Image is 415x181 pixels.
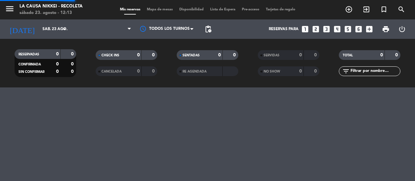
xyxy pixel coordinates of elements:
i: [DATE] [5,22,39,36]
span: CANCELADA [101,70,122,73]
strong: 0 [71,52,75,56]
i: arrow_drop_down [60,25,68,33]
strong: 0 [218,53,221,57]
span: CHECK INS [101,54,119,57]
i: filter_list [342,67,350,75]
span: SIN CONFIRMAR [18,70,44,74]
strong: 0 [380,53,383,57]
i: add_circle_outline [345,6,353,13]
div: LOG OUT [394,19,410,39]
button: menu [5,4,15,16]
span: print [382,25,390,33]
strong: 0 [137,53,140,57]
strong: 0 [137,69,140,74]
strong: 0 [314,53,318,57]
span: Mis reservas [117,8,144,11]
span: Lista de Espera [207,8,239,11]
strong: 0 [152,53,156,57]
strong: 0 [233,53,237,57]
i: turned_in_not [380,6,388,13]
strong: 0 [299,53,302,57]
span: Reservas para [269,27,299,31]
span: TOTAL [343,54,353,57]
span: NO SHOW [264,70,280,73]
i: looks_4 [333,25,341,33]
span: Pre-acceso [239,8,263,11]
span: RESERVADAS [18,53,39,56]
i: power_settings_new [398,25,406,33]
strong: 0 [71,69,75,74]
div: sábado 23. agosto - 12:13 [19,10,83,16]
i: looks_two [312,25,320,33]
strong: 0 [71,62,75,66]
span: CONFIRMADA [18,63,41,66]
strong: 0 [56,69,59,74]
i: looks_one [301,25,309,33]
strong: 0 [314,69,318,74]
strong: 0 [56,52,59,56]
span: Disponibilidad [176,8,207,11]
span: RE AGENDADA [183,70,207,73]
span: SENTADAS [183,54,200,57]
strong: 0 [395,53,399,57]
strong: 0 [56,62,59,66]
strong: 0 [152,69,156,74]
i: looks_5 [344,25,352,33]
span: pending_actions [204,25,212,33]
span: SERVIDAS [264,54,279,57]
i: looks_6 [354,25,363,33]
div: La Causa Nikkei - Recoleta [19,3,83,10]
input: Filtrar por nombre... [350,68,400,75]
i: add_box [365,25,373,33]
span: Mapa de mesas [144,8,176,11]
i: menu [5,4,15,14]
i: looks_3 [322,25,331,33]
i: exit_to_app [362,6,370,13]
strong: 0 [299,69,302,74]
i: search [397,6,405,13]
span: Tarjetas de regalo [263,8,299,11]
